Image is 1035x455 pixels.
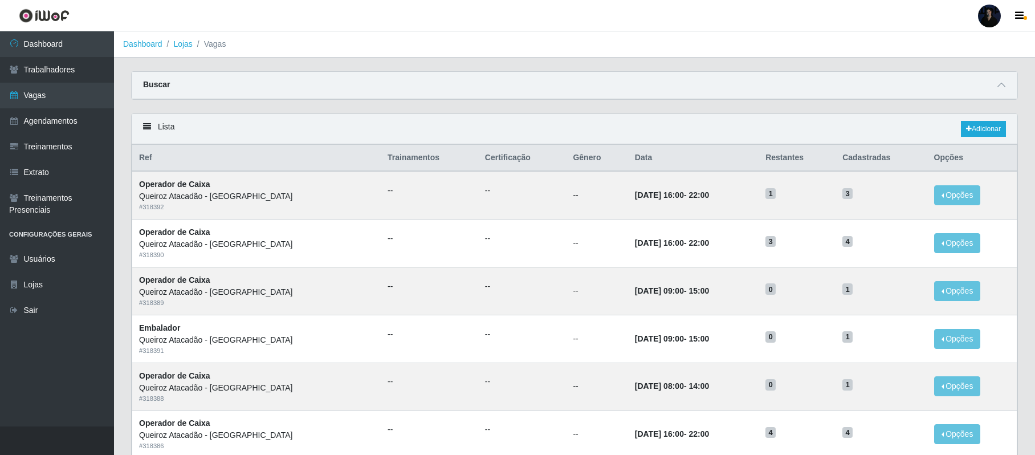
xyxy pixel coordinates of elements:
[388,328,471,340] ul: --
[688,238,709,247] time: 22:00
[114,31,1035,58] nav: breadcrumb
[842,379,853,391] span: 1
[388,424,471,436] ul: --
[485,376,560,388] ul: --
[635,429,709,438] strong: -
[381,145,478,172] th: Trainamentos
[139,323,180,332] strong: Embalador
[566,315,627,363] td: --
[388,376,471,388] ul: --
[765,236,776,247] span: 3
[688,190,709,200] time: 22:00
[139,227,210,237] strong: Operador de Caixa
[927,145,1017,172] th: Opções
[143,80,170,89] strong: Buscar
[566,267,627,315] td: --
[139,190,374,202] div: Queiroz Atacadão - [GEOGRAPHIC_DATA]
[173,39,192,48] a: Lojas
[139,275,210,285] strong: Operador de Caixa
[139,382,374,394] div: Queiroz Atacadão - [GEOGRAPHIC_DATA]
[139,250,374,260] div: # 318390
[688,429,709,438] time: 22:00
[635,429,684,438] time: [DATE] 16:00
[388,185,471,197] ul: --
[139,394,374,404] div: # 318388
[139,346,374,356] div: # 318391
[139,419,210,428] strong: Operador de Caixa
[765,427,776,438] span: 4
[139,441,374,451] div: # 318386
[688,334,709,343] time: 15:00
[765,331,776,343] span: 0
[139,371,210,380] strong: Operador de Caixa
[765,188,776,200] span: 1
[635,286,684,295] time: [DATE] 09:00
[139,238,374,250] div: Queiroz Atacadão - [GEOGRAPHIC_DATA]
[139,202,374,212] div: # 318392
[566,363,627,411] td: --
[635,334,684,343] time: [DATE] 09:00
[132,114,1017,144] div: Lista
[485,281,560,292] ul: --
[842,331,853,343] span: 1
[388,233,471,245] ul: --
[934,329,981,349] button: Opções
[139,298,374,308] div: # 318389
[139,334,374,346] div: Queiroz Atacadão - [GEOGRAPHIC_DATA]
[759,145,836,172] th: Restantes
[478,145,567,172] th: Certificação
[635,286,709,295] strong: -
[485,424,560,436] ul: --
[842,283,853,295] span: 1
[842,188,853,200] span: 3
[688,381,709,391] time: 14:00
[635,190,709,200] strong: -
[842,427,853,438] span: 4
[765,379,776,391] span: 0
[635,238,709,247] strong: -
[485,185,560,197] ul: --
[934,424,981,444] button: Opções
[139,429,374,441] div: Queiroz Atacadão - [GEOGRAPHIC_DATA]
[485,328,560,340] ul: --
[635,190,684,200] time: [DATE] 16:00
[635,381,709,391] strong: -
[934,281,981,301] button: Opções
[139,286,374,298] div: Queiroz Atacadão - [GEOGRAPHIC_DATA]
[934,185,981,205] button: Opções
[688,286,709,295] time: 15:00
[635,334,709,343] strong: -
[139,180,210,189] strong: Operador de Caixa
[132,145,381,172] th: Ref
[765,283,776,295] span: 0
[934,233,981,253] button: Opções
[19,9,70,23] img: CoreUI Logo
[193,38,226,50] li: Vagas
[566,171,627,219] td: --
[388,281,471,292] ul: --
[836,145,927,172] th: Cadastradas
[635,381,684,391] time: [DATE] 08:00
[566,220,627,267] td: --
[123,39,162,48] a: Dashboard
[635,238,684,247] time: [DATE] 16:00
[961,121,1006,137] a: Adicionar
[934,376,981,396] button: Opções
[628,145,759,172] th: Data
[566,145,627,172] th: Gênero
[485,233,560,245] ul: --
[842,236,853,247] span: 4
